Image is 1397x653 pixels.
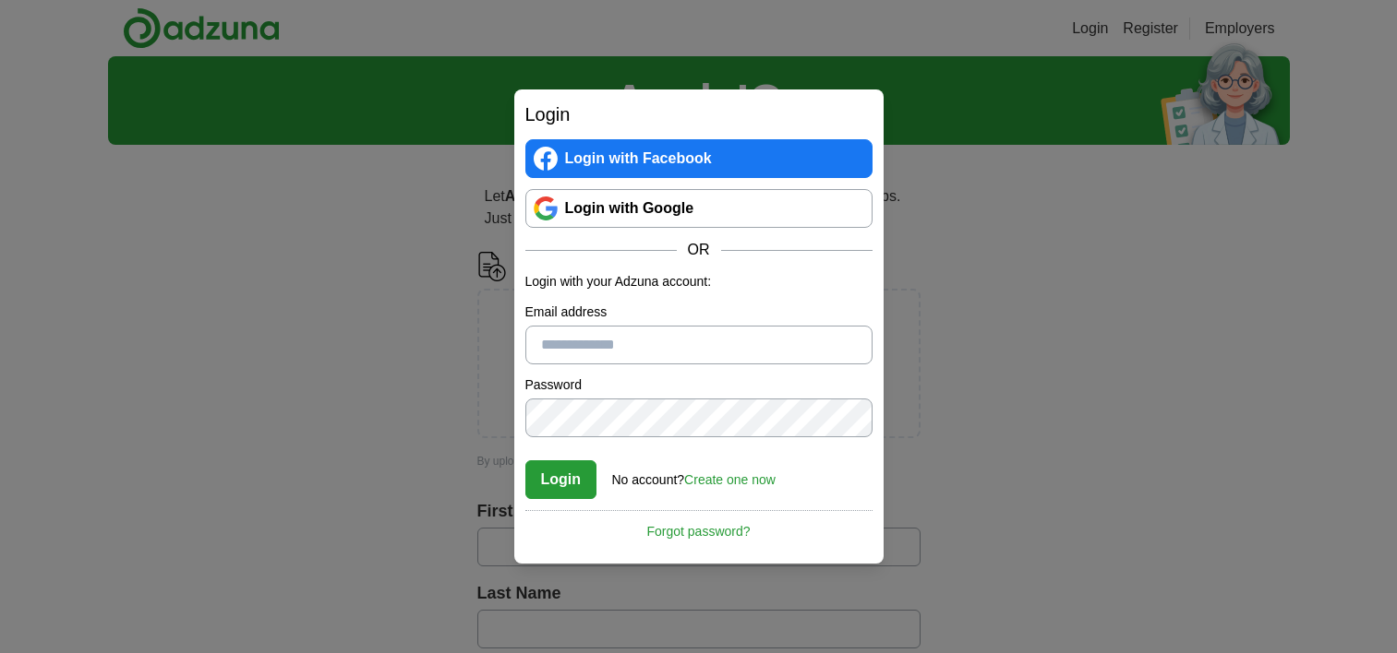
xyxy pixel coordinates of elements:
button: Login [525,460,597,499]
a: Login with Google [525,189,873,228]
a: Login with Facebook [525,139,873,178]
label: Email address [525,303,873,322]
div: No account? [612,459,776,490]
p: Login with your Adzuna account: [525,272,873,291]
span: OR [677,239,721,261]
a: Create one now [684,472,776,487]
a: Forgot password? [525,510,873,541]
h2: Login [525,101,873,128]
label: Password [525,375,873,395]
